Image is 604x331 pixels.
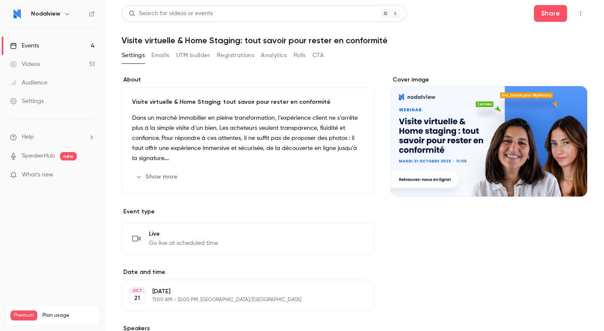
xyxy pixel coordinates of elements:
[132,113,364,163] p: Dans un marché immobilier en pleine transformation, l’expérience client ne s’arrête plus à la sim...
[122,49,145,62] button: Settings
[122,268,374,276] label: Date and time
[22,152,55,160] a: SpeakerHub
[130,288,145,294] div: OCT
[534,5,567,22] button: Share
[391,76,587,84] label: Cover image
[10,133,95,142] li: help-dropdown-opener
[10,97,44,105] div: Settings
[132,98,364,106] p: Visite virtuelle & Home Staging: tout savoir pour rester en conformité
[217,49,254,62] button: Registrations
[42,312,94,319] span: Plan usage
[152,297,330,303] p: 11:00 AM - 12:00 PM, [GEOGRAPHIC_DATA]/[GEOGRAPHIC_DATA]
[10,310,37,320] span: Premium
[31,10,60,18] h6: Nodalview
[60,152,77,160] span: new
[149,230,218,238] span: Live
[391,76,587,197] section: Cover image
[10,79,47,87] div: Audience
[129,9,213,18] div: Search for videos or events
[134,294,140,302] p: 21
[122,208,374,216] p: Event type
[122,35,587,45] h1: Visite virtuelle & Home Staging: tout savoir pour rester en conformité
[151,49,169,62] button: Emails
[176,49,210,62] button: UTM builder
[149,239,218,247] span: Go live at scheduled time
[261,49,287,62] button: Analytics
[152,287,330,296] p: [DATE]
[122,76,374,84] label: About
[312,49,324,62] button: CTA
[10,7,24,21] img: Nodalview
[10,42,39,50] div: Events
[22,133,34,142] span: Help
[10,60,40,68] div: Videos
[132,170,182,184] button: Show more
[294,49,306,62] button: Polls
[22,171,53,179] span: What's new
